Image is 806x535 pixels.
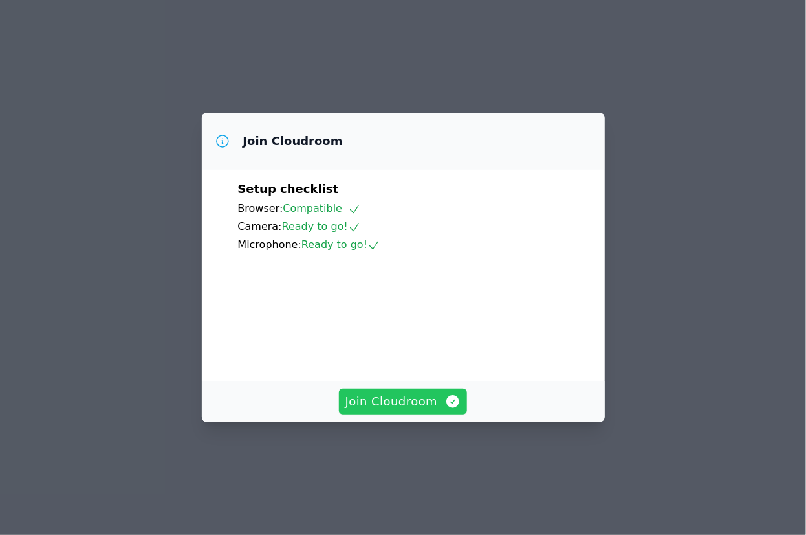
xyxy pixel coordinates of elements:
[339,389,468,415] button: Join Cloudroom
[282,220,361,233] span: Ready to go!
[238,220,282,233] span: Camera:
[243,133,343,149] h3: Join Cloudroom
[283,202,361,214] span: Compatible
[345,393,461,411] span: Join Cloudroom
[238,182,339,196] span: Setup checklist
[238,238,302,251] span: Microphone:
[301,238,380,251] span: Ready to go!
[238,202,283,214] span: Browser:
